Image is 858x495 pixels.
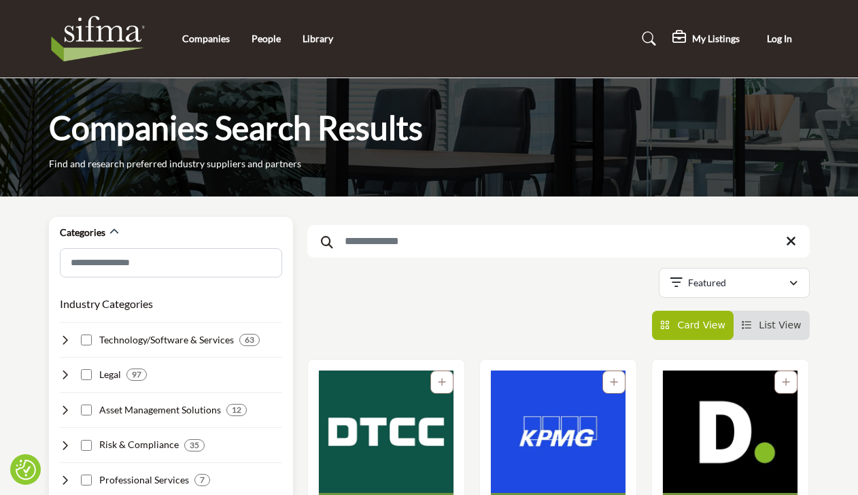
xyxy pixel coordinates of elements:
[182,33,230,44] a: Companies
[132,370,141,379] b: 97
[16,460,36,480] img: Revisit consent button
[49,157,301,171] p: Find and research preferred industry suppliers and partners
[672,31,740,47] div: My Listings
[307,225,810,258] input: Search Keyword
[81,335,92,345] input: Select Technology/Software & Services checkbox
[742,320,802,330] a: View List
[81,405,92,415] input: Select Asset Management Solutions checkbox
[663,371,797,493] img: Deloitte
[184,439,205,451] div: 35 Results For Risk & Compliance
[252,33,281,44] a: People
[629,28,665,50] a: Search
[126,369,147,381] div: 97 Results For Legal
[99,403,221,417] h4: Asset Management Solutions: Offering investment strategies, portfolio management, and performance...
[303,33,333,44] a: Library
[60,248,282,277] input: Search Category
[692,33,740,45] h5: My Listings
[659,268,810,298] button: Featured
[81,475,92,485] input: Select Professional Services checkbox
[16,460,36,480] button: Consent Preferences
[190,441,199,450] b: 35
[226,404,247,416] div: 12 Results For Asset Management Solutions
[49,12,154,66] img: Site Logo
[245,335,254,345] b: 63
[200,475,205,485] b: 7
[99,333,234,347] h4: Technology/Software & Services: Developing and implementing technology solutions to support secur...
[782,377,790,388] a: Add To List
[652,311,734,340] li: Card View
[660,320,725,330] a: View Card
[60,226,105,239] h2: Categories
[239,334,260,346] div: 63 Results For Technology/Software & Services
[438,377,446,388] a: Add To List
[194,474,210,486] div: 7 Results For Professional Services
[99,473,189,487] h4: Professional Services: Delivering staffing, training, and outsourcing services to support securit...
[99,368,121,381] h4: Legal: Providing legal advice, compliance support, and litigation services to securities industry...
[767,33,792,44] span: Log In
[81,440,92,451] input: Select Risk & Compliance checkbox
[81,369,92,380] input: Select Legal checkbox
[232,405,241,415] b: 12
[49,107,423,149] h1: Companies Search Results
[734,311,810,340] li: List View
[688,276,726,290] p: Featured
[60,296,153,312] button: Industry Categories
[491,371,625,493] img: KPMG LLP
[759,320,801,330] span: List View
[99,438,179,451] h4: Risk & Compliance: Helping securities industry firms manage risk, ensure compliance, and prevent ...
[610,377,618,388] a: Add To List
[677,320,725,330] span: Card View
[750,27,810,52] button: Log In
[319,371,453,493] img: Depository Trust & Clearing Corporation (DTCC)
